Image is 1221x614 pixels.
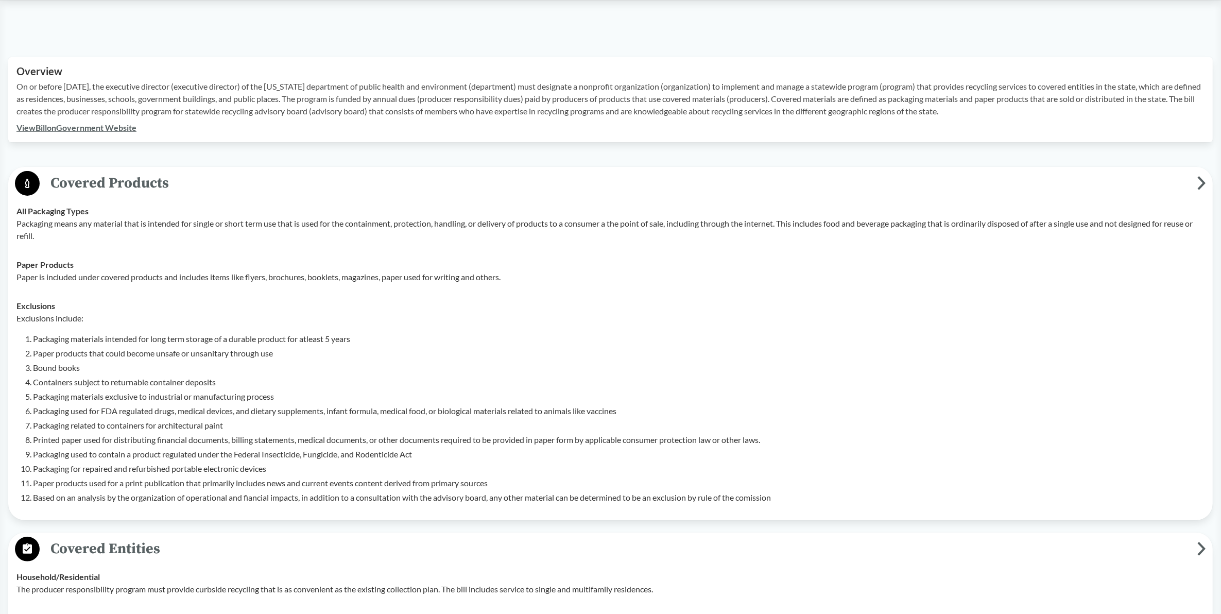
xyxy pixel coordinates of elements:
[33,347,1205,360] li: Paper products that could become unsafe or unsanitary through use
[33,333,1205,345] li: Packaging materials intended for long term storage of a durable product for atleast 5 years
[33,491,1205,504] li: Based on an analysis by the organization of operational and fiancial impacts, in addition to a co...
[33,362,1205,374] li: Bound books
[33,376,1205,388] li: Containers subject to returnable container deposits
[16,260,74,269] strong: Paper Products
[33,463,1205,475] li: Packaging for repaired and refurbished portable electronic devices
[33,477,1205,489] li: Paper products used for a print publication that primarily includes news and current events conte...
[40,537,1197,560] span: Covered Entities
[16,80,1205,117] p: On or before [DATE], the executive director (executive director) of the [US_STATE] department of ...
[16,123,136,132] a: ViewBillonGovernment Website
[33,448,1205,460] li: Packaging used to contain a product regulated under the Federal Insecticide, Fungicide, and Roden...
[16,572,100,582] strong: Household/​Residential
[16,583,1205,595] p: The producer responsibility program must provide curbside recycling that is as convenient as the ...
[16,65,1205,77] h2: Overview
[16,271,1205,283] p: Paper is included under covered products and includes items like flyers, brochures, booklets, mag...
[16,217,1205,242] p: Packaging means any material that is intended for single or short term use that is used for the c...
[12,170,1209,197] button: Covered Products
[16,206,89,216] strong: All Packaging Types
[33,434,1205,446] li: Printed paper used for distributing financial documents, billing statements, medical documents, o...
[33,405,1205,417] li: Packaging used for FDA regulated drugs, medical devices, and dietary supplements, infant formula,...
[33,419,1205,432] li: Packaging related to containers for architectural paint
[12,536,1209,562] button: Covered Entities
[40,172,1197,195] span: Covered Products
[33,390,1205,403] li: Packaging materials exclusive to industrial or manufacturing process
[16,301,55,311] strong: Exclusions
[16,312,1205,325] p: Exclusions include:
